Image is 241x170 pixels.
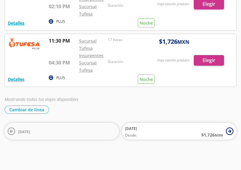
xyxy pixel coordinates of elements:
button: Detalles [8,20,25,26]
a: Sucursal Tufesa [79,4,97,17]
button: [DATE] [5,123,119,140]
a: Sucursal Tufesa Insurgentes [79,38,104,58]
small: MXN [215,133,223,137]
p: PLUS [56,19,65,24]
a: Sucursal Tufesa [79,60,97,73]
button: Detalles [8,76,25,82]
button: Cambiar de línea [5,106,49,114]
span: $ 1,726 [201,132,223,138]
button: [DATE]Desde:$1,726MXN [122,123,236,140]
span: [DATE] [18,129,30,134]
span: [DATE] [125,126,137,131]
p: PLUS [56,75,65,81]
span: Desde: [125,133,137,138]
em: Mostrando todos los viajes disponibles [5,96,78,102]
